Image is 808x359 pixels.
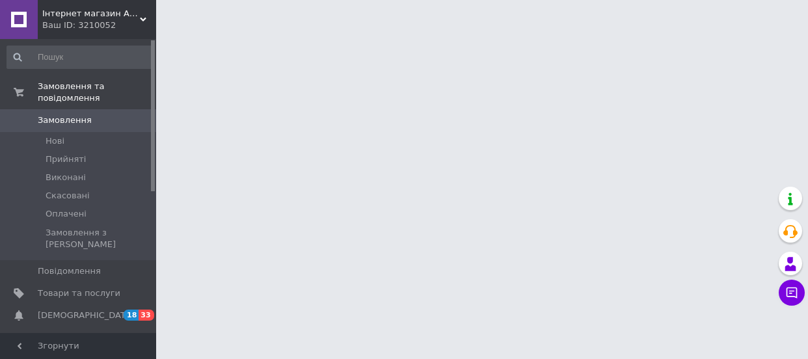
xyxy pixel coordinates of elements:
[38,265,101,277] span: Повідомлення
[46,172,86,183] span: Виконані
[42,20,156,31] div: Ваш ID: 3210052
[38,114,92,126] span: Замовлення
[46,153,86,165] span: Прийняті
[46,227,152,250] span: Замовлення з [PERSON_NAME]
[46,190,90,202] span: Скасовані
[38,332,120,355] span: Показники роботи компанії
[42,8,140,20] span: Інтернет магазин Альфастор
[46,208,87,220] span: Оплачені
[139,310,154,321] span: 33
[38,81,156,104] span: Замовлення та повідомлення
[38,310,134,321] span: [DEMOGRAPHIC_DATA]
[124,310,139,321] span: 18
[779,280,805,306] button: Чат з покупцем
[46,135,64,147] span: Нові
[7,46,153,69] input: Пошук
[38,287,120,299] span: Товари та послуги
